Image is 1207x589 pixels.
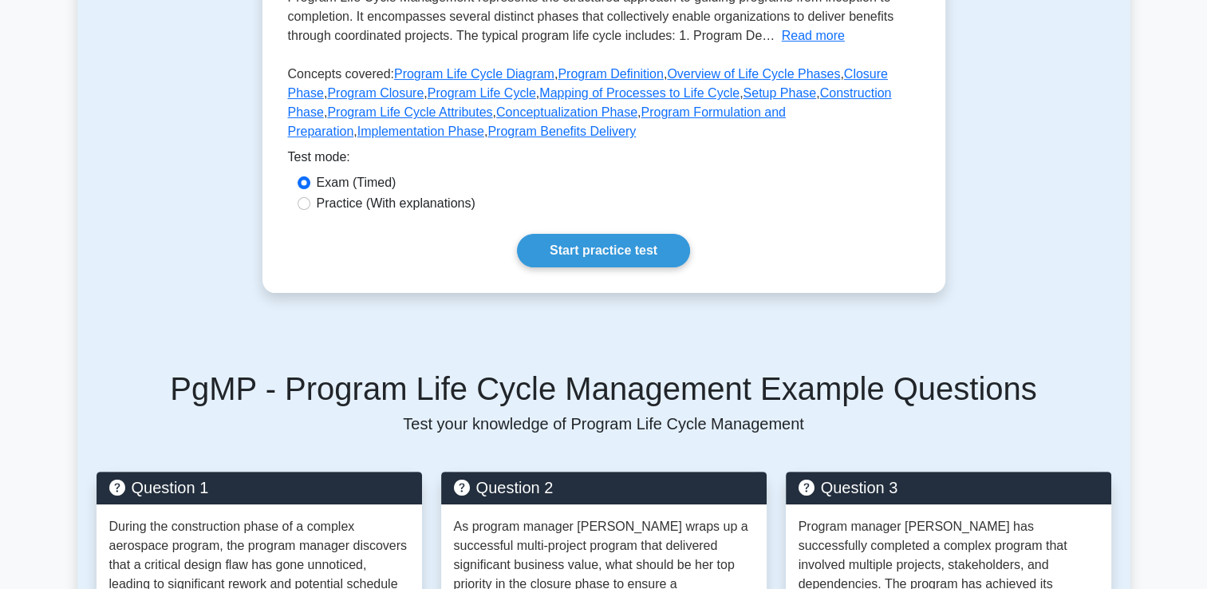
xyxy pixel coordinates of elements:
[667,67,840,81] a: Overview of Life Cycle Phases
[539,86,740,100] a: Mapping of Processes to Life Cycle
[288,65,920,148] p: Concepts covered: , , , , , , , , , , , , ,
[288,148,920,173] div: Test mode:
[288,67,888,100] a: Closure Phase
[454,478,754,497] h5: Question 2
[487,125,636,138] a: Program Benefits Delivery
[317,173,396,192] label: Exam (Timed)
[558,67,664,81] a: Program Definition
[327,105,492,119] a: Program Life Cycle Attributes
[517,234,690,267] a: Start practice test
[357,125,484,138] a: Implementation Phase
[97,414,1111,433] p: Test your knowledge of Program Life Cycle Management
[97,370,1111,408] h5: PgMP - Program Life Cycle Management Example Questions
[394,67,554,81] a: Program Life Cycle Diagram
[743,86,816,100] a: Setup Phase
[428,86,536,100] a: Program Life Cycle
[496,105,637,119] a: Conceptualization Phase
[799,478,1099,497] h5: Question 3
[782,26,845,45] button: Read more
[327,86,424,100] a: Program Closure
[109,478,409,497] h5: Question 1
[317,194,475,213] label: Practice (With explanations)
